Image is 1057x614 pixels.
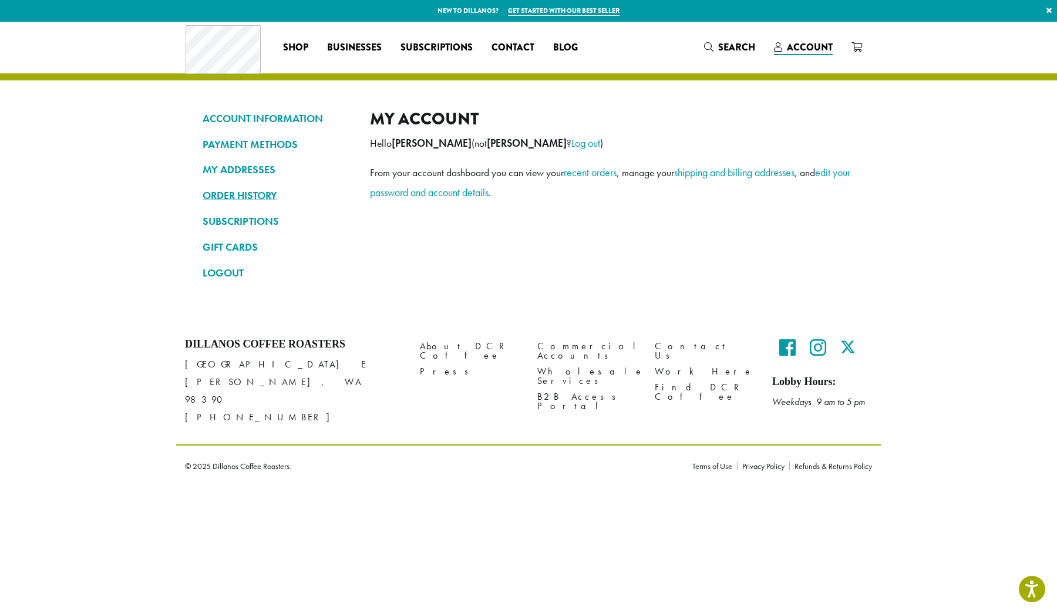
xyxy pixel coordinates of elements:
strong: [PERSON_NAME] [487,137,567,150]
h4: Dillanos Coffee Roasters [185,338,402,351]
a: SUBSCRIPTIONS [203,211,352,231]
span: Blog [553,41,578,55]
a: Find DCR Coffee [655,380,755,405]
a: Log out [571,136,600,150]
span: Contact [492,41,534,55]
a: Refunds & Returns Policy [789,462,872,470]
a: PAYMENT METHODS [203,134,352,154]
a: ACCOUNT INFORMATION [203,109,352,129]
a: recent orders [564,166,617,179]
a: Shop [274,38,318,57]
p: Hello (not ? ) [370,133,854,153]
h2: My account [370,109,854,129]
a: About DCR Coffee [420,338,520,363]
a: ORDER HISTORY [203,185,352,205]
a: B2B Access Portal [537,389,637,414]
a: shipping and billing addresses [674,166,795,179]
span: Businesses [327,41,382,55]
a: Get started with our best seller [508,6,620,16]
a: Contact Us [655,338,755,363]
span: Subscriptions [400,41,473,55]
nav: Account pages [203,109,352,292]
strong: [PERSON_NAME] [392,137,472,150]
a: GIFT CARDS [203,237,352,257]
em: Weekdays 9 am to 5 pm [772,396,865,408]
a: Wholesale Services [537,364,637,389]
a: Work Here [655,364,755,380]
span: Shop [283,41,308,55]
a: Search [695,38,765,57]
a: MY ADDRESSES [203,160,352,180]
a: LOGOUT [203,263,352,283]
span: Search [718,41,755,54]
span: Account [787,41,833,54]
h5: Lobby Hours: [772,376,872,389]
a: Terms of Use [692,462,737,470]
p: © 2025 Dillanos Coffee Roasters. [185,462,675,470]
a: Press [420,364,520,380]
a: Commercial Accounts [537,338,637,363]
p: [GEOGRAPHIC_DATA] E [PERSON_NAME], WA 98390 [PHONE_NUMBER] [185,356,402,426]
a: Privacy Policy [737,462,789,470]
p: From your account dashboard you can view your , manage your , and . [370,163,854,203]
